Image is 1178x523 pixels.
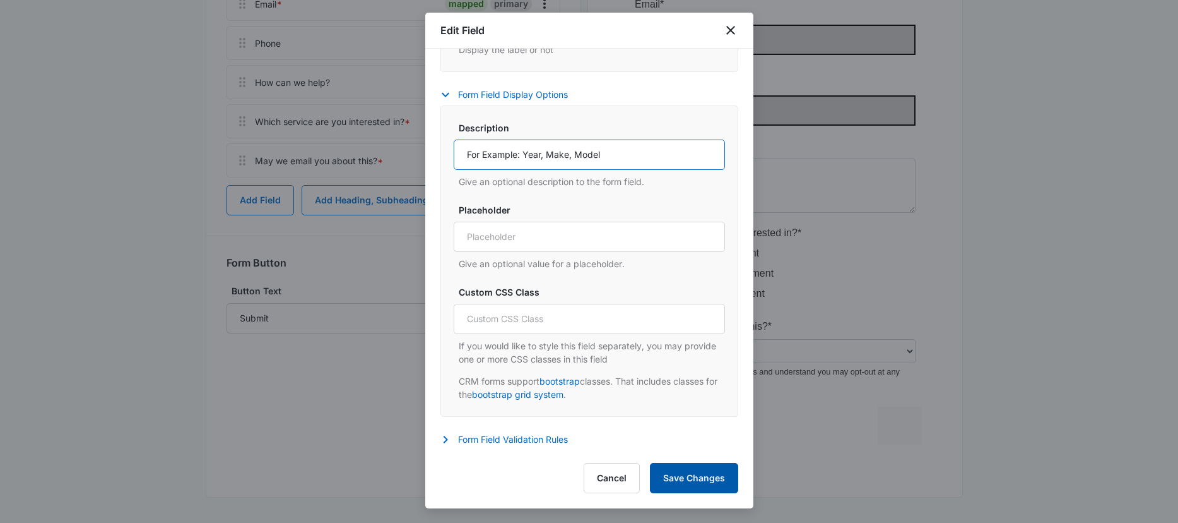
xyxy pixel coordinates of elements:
[650,463,738,493] button: Save Changes
[459,121,730,135] label: Description
[454,304,725,334] input: Custom CSS Class
[6,8,33,19] span: Name
[539,376,580,387] a: bootstrap
[440,23,485,38] h1: Edit Field
[459,339,725,366] p: If you would like to style this field separately, you may provide one or more CSS classes in this...
[459,43,725,56] p: Display the label or not
[19,366,136,382] label: Car Window Replacement
[19,346,145,361] label: Sunroof Glass Replacement
[440,432,580,447] button: Form Field Validation Rules
[15,490,49,501] span: Submit
[584,463,640,493] button: Cancel
[6,446,287,470] small: You agree to receive future emails and understand you may opt-out at any time
[472,389,563,400] a: bootstrap grid system
[6,79,32,90] span: Email
[454,222,725,252] input: Placeholder
[454,140,725,170] input: Description
[459,257,725,270] p: Give an optional value for a placeholder.
[459,286,730,299] label: Custom CSS Class
[6,220,89,231] span: How can we help?
[6,308,169,318] span: Which service are you interested in?
[459,175,725,188] p: Give an optional description to the form field.
[6,401,139,412] span: May we email you about this?
[440,87,580,102] button: Form Field Display Options
[6,480,57,512] button: Submit
[459,375,725,401] p: CRM forms support classes. That includes classes for the .
[723,23,738,38] button: close
[19,326,131,341] label: Windshield Replacement
[459,203,730,217] label: Placeholder
[6,150,35,160] span: Phone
